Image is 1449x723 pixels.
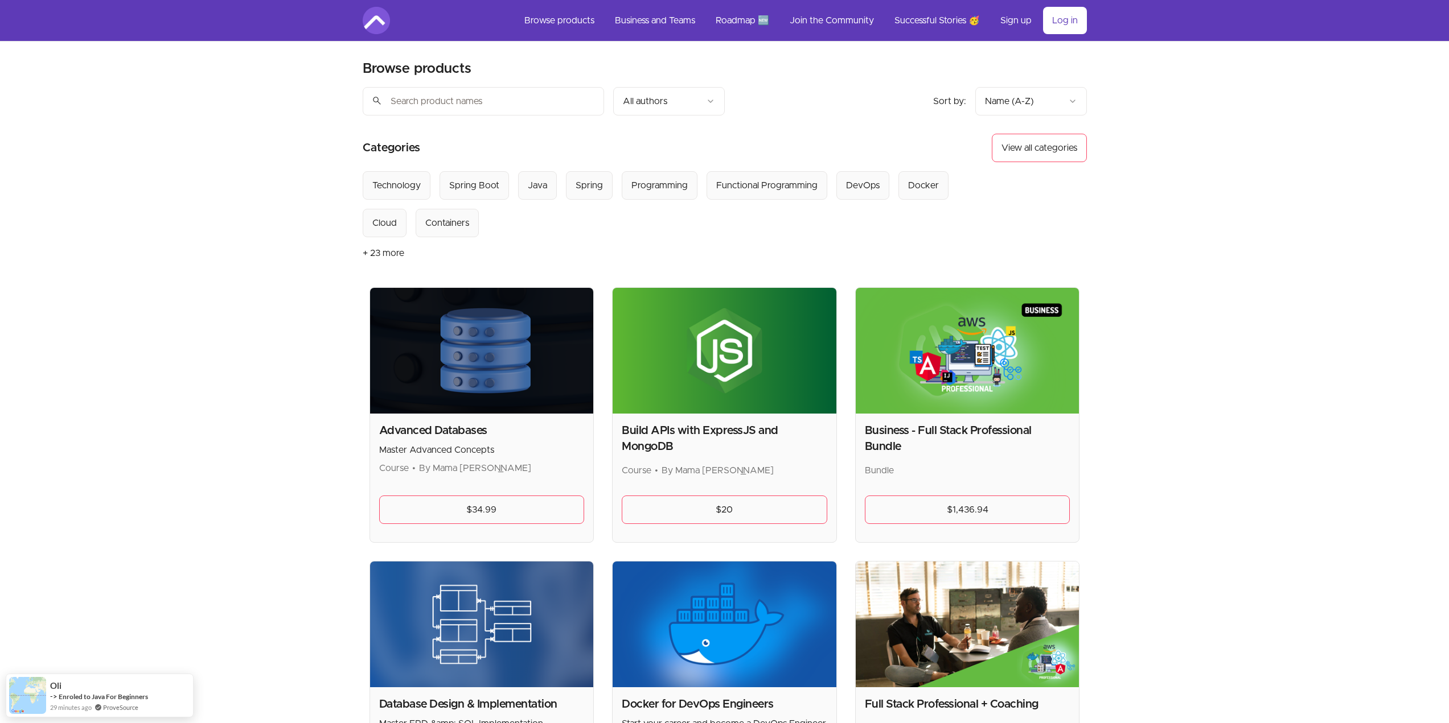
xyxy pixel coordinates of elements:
[865,423,1070,455] h2: Business - Full Stack Professional Bundle
[50,692,58,701] span: ->
[370,561,594,687] img: Product image for Database Design & Implementation
[363,134,420,162] h2: Categories
[370,288,594,414] img: Product image for Advanced Databases
[379,423,585,439] h2: Advanced Databases
[412,464,416,473] span: •
[363,60,471,78] h2: Browse products
[865,466,894,475] span: Bundle
[856,288,1079,414] img: Product image for Business - Full Stack Professional Bundle
[631,179,688,192] div: Programming
[716,179,818,192] div: Functional Programming
[515,7,604,34] a: Browse products
[50,703,92,712] span: 29 minutes ago
[856,561,1079,687] img: Product image for Full Stack Professional + Coaching
[363,237,404,269] button: + 23 more
[885,7,989,34] a: Successful Stories 🥳
[991,7,1041,34] a: Sign up
[449,179,499,192] div: Spring Boot
[622,696,827,712] h2: Docker for DevOps Engineers
[865,495,1070,524] a: $1,436.94
[9,677,46,714] img: provesource social proof notification image
[655,466,658,475] span: •
[576,179,603,192] div: Spring
[363,87,604,115] input: Search product names
[59,692,148,701] a: Enroled to Java For Beginners
[613,288,836,414] img: Product image for Build APIs with ExpressJS and MongoDB
[379,443,585,457] p: Master Advanced Concepts
[662,466,774,475] span: By Mama [PERSON_NAME]
[363,7,390,34] img: Amigoscode logo
[707,7,778,34] a: Roadmap 🆕
[613,87,725,115] button: Filter by author
[1043,7,1087,34] a: Log in
[613,561,836,687] img: Product image for Docker for DevOps Engineers
[975,87,1087,115] button: Product sort options
[606,7,704,34] a: Business and Teams
[103,703,138,712] a: ProveSource
[933,97,966,106] span: Sort by:
[846,179,880,192] div: DevOps
[622,423,827,455] h2: Build APIs with ExpressJS and MongoDB
[908,179,939,192] div: Docker
[515,7,1087,34] nav: Main
[622,495,827,524] a: $20
[372,179,421,192] div: Technology
[622,466,651,475] span: Course
[379,464,409,473] span: Course
[992,134,1087,162] button: View all categories
[419,464,531,473] span: By Mama [PERSON_NAME]
[50,681,61,691] span: oli
[528,179,547,192] div: Java
[379,696,585,712] h2: Database Design & Implementation
[379,495,585,524] a: $34.99
[425,216,469,230] div: Containers
[372,216,397,230] div: Cloud
[865,696,1070,712] h2: Full Stack Professional + Coaching
[781,7,883,34] a: Join the Community
[372,93,382,109] span: search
